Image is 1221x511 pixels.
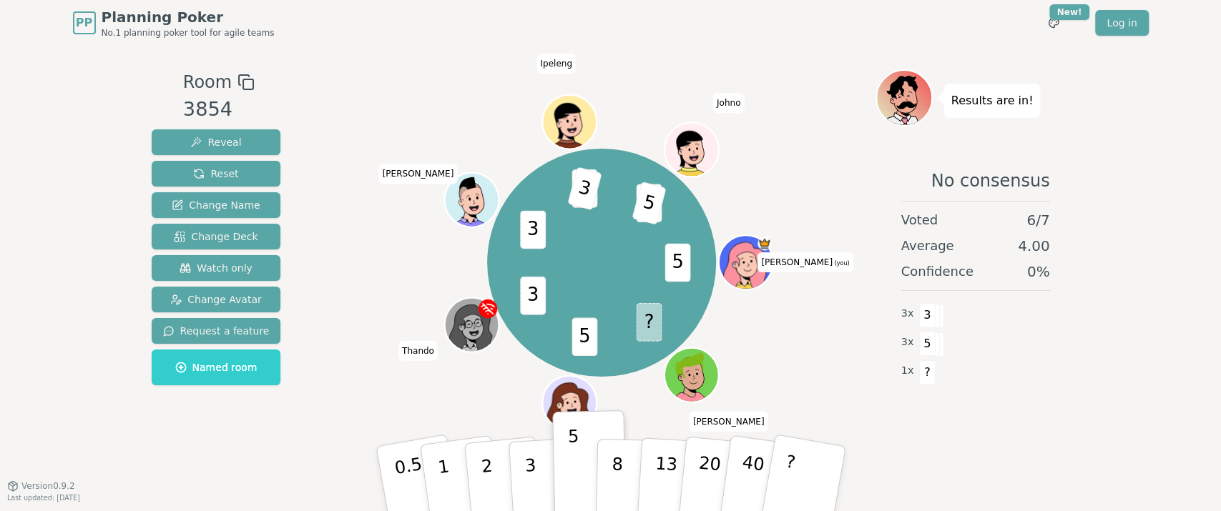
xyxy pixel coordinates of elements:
span: No consensus [931,169,1049,192]
span: Click to change your name [536,54,575,74]
span: 3 x [901,306,914,322]
a: PPPlanning PokerNo.1 planning poker tool for agile teams [73,7,275,39]
p: 5 [567,426,579,503]
button: Click to change your avatar [720,237,771,288]
span: 1 x [901,363,914,379]
span: (you) [833,260,850,267]
span: PP [76,14,92,31]
span: 5 [665,244,691,282]
span: Watch only [180,261,252,275]
span: Norval is the host [757,237,771,251]
button: Reset [152,161,281,187]
span: No.1 planning poker tool for agile teams [102,27,275,39]
span: Click to change your name [690,412,768,432]
span: 3 [520,210,546,249]
button: Reveal [152,129,281,155]
button: New! [1041,10,1066,36]
span: ? [637,303,662,342]
span: Confidence [901,262,974,282]
span: 0 % [1027,262,1050,282]
span: Named room [175,360,258,374]
span: 6 / 7 [1026,210,1049,230]
span: Reveal [190,135,241,149]
button: Request a feature [152,318,281,344]
span: Change Name [172,198,260,212]
button: Watch only [152,255,281,281]
span: Click to change your name [713,94,744,114]
span: Request a feature [163,324,270,338]
span: 3 [919,303,936,327]
span: Click to change your name [379,164,458,184]
div: New! [1049,4,1090,20]
span: 5 [632,182,666,225]
p: Results are in! [951,91,1034,111]
span: 3 x [901,334,914,350]
span: Click to change your name [398,341,438,361]
span: 4.00 [1018,236,1050,256]
button: Named room [152,349,281,385]
span: Click to change your name [757,252,853,272]
button: Change Deck [152,224,281,249]
span: Average [901,236,954,256]
span: Change Avatar [170,292,262,307]
span: 5 [919,332,936,356]
span: Voted [901,210,938,230]
span: 3 [567,167,602,210]
a: Log in [1095,10,1148,36]
span: Room [183,69,232,95]
span: Planning Poker [102,7,275,27]
span: Version 0.9.2 [21,480,75,492]
button: Version0.9.2 [7,480,75,492]
button: Change Avatar [152,287,281,312]
div: 3854 [183,95,255,124]
span: Change Deck [174,229,258,244]
span: ? [919,360,936,385]
button: Change Name [152,192,281,218]
span: Reset [193,167,238,181]
span: 3 [520,277,546,315]
span: Last updated: [DATE] [7,494,80,502]
span: 5 [572,317,597,356]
